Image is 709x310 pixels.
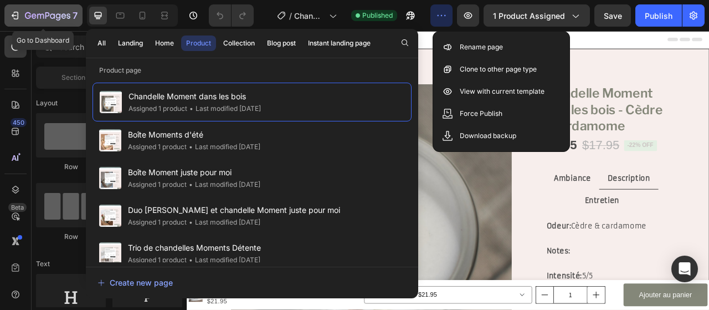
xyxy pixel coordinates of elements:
div: Collection [223,38,255,48]
div: All [97,38,106,48]
p: 7 [73,9,78,22]
span: • [189,104,193,113]
span: • [189,143,193,151]
p: Clone to other page type [460,64,537,75]
div: Home [155,38,174,48]
iframe: Design area [187,31,709,310]
div: Beta [8,203,27,212]
span: • [189,218,193,226]
div: Assigned 1 product [128,255,187,266]
button: Product [181,35,216,51]
span: • [189,180,193,189]
div: Assigned 1 product [129,103,187,114]
button: Collection [218,35,260,51]
div: Last modified [DATE] [187,103,261,114]
p: Cèdre & cardamome [458,240,599,256]
p: Product page [86,65,418,76]
div: Landing [118,38,143,48]
button: Instant landing page [303,35,376,51]
div: Row [36,162,106,172]
p: Download backup [460,130,516,141]
button: Landing [113,35,148,51]
span: Trio de chandelles Moments Détente [128,241,261,255]
p: Rename page [460,42,503,53]
div: Last modified [DATE] [187,255,260,266]
span: • [189,256,193,264]
h1: Chandelle Moment dans les bois - Cèdre & cardamome [448,68,609,133]
div: $17.95 [502,135,552,157]
div: 450 [11,118,27,127]
div: Assigned 1 product [128,179,187,190]
button: Save [594,4,631,27]
p: Force Publish [460,108,502,119]
span: Duo [PERSON_NAME] et chandelle Moment juste pour moi [128,204,340,217]
div: Create new page [97,277,173,288]
span: / [289,10,292,22]
p: Ambiance [467,180,514,196]
p: Entretien [506,208,550,224]
span: Text [36,259,50,269]
div: Open Intercom Messenger [671,256,698,282]
p: View with current template [460,86,544,97]
span: Boîte Moments d'été [128,128,260,141]
div: Publish [645,10,672,22]
div: $21.95 [448,135,497,157]
div: Product [186,38,211,48]
span: Save [604,11,622,21]
button: Publish [635,4,682,27]
div: Assigned 1 product [128,141,187,153]
span: 1 product assigned [493,10,565,22]
div: Last modified [DATE] [187,179,260,190]
button: Create new page [97,272,407,294]
div: Undo/Redo [209,4,254,27]
div: Row [36,232,106,242]
span: Chandelle Moment dans les bois [129,90,261,103]
span: Layout [36,98,58,108]
button: 1 product assigned [484,4,590,27]
div: Last modified [DATE] [187,217,260,228]
button: 7 [4,4,83,27]
button: Blog post [262,35,301,51]
div: Instant landing page [308,38,371,48]
button: All [93,35,111,51]
strong: Notes: [458,275,487,286]
button: Home [150,35,179,51]
span: Published [362,11,393,21]
span: Section [61,73,85,83]
pre: -22% off [556,139,598,153]
strong: Odeur: [458,242,489,253]
span: Boîte Moment juste pour moi [128,166,260,179]
span: Chandelle Moment dans les bois [294,10,325,22]
div: Blog post [267,38,296,48]
p: Description [535,180,589,196]
div: Last modified [DATE] [187,141,260,153]
div: Assigned 1 product [128,217,187,228]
